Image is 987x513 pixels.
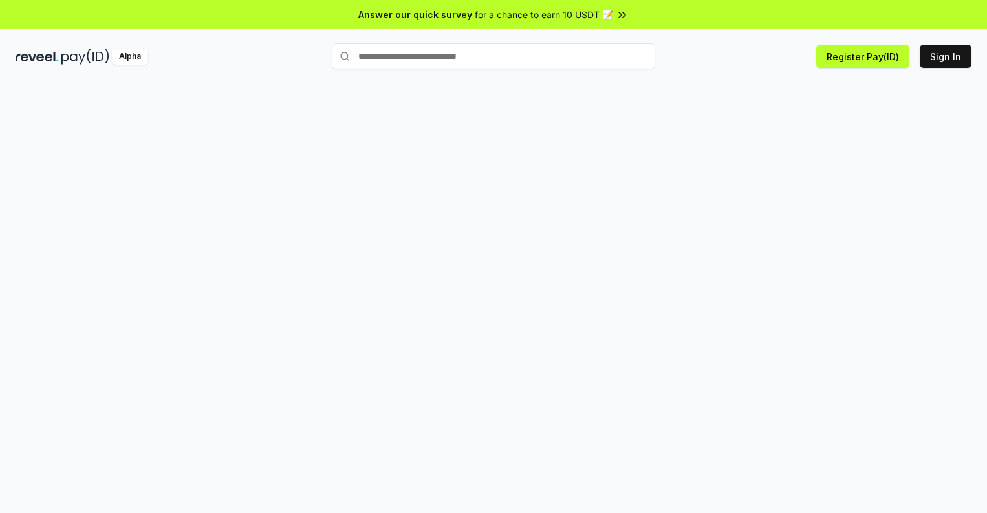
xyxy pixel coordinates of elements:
[816,45,909,68] button: Register Pay(ID)
[112,49,148,65] div: Alpha
[16,49,59,65] img: reveel_dark
[475,8,613,21] span: for a chance to earn 10 USDT 📝
[920,45,971,68] button: Sign In
[358,8,472,21] span: Answer our quick survey
[61,49,109,65] img: pay_id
